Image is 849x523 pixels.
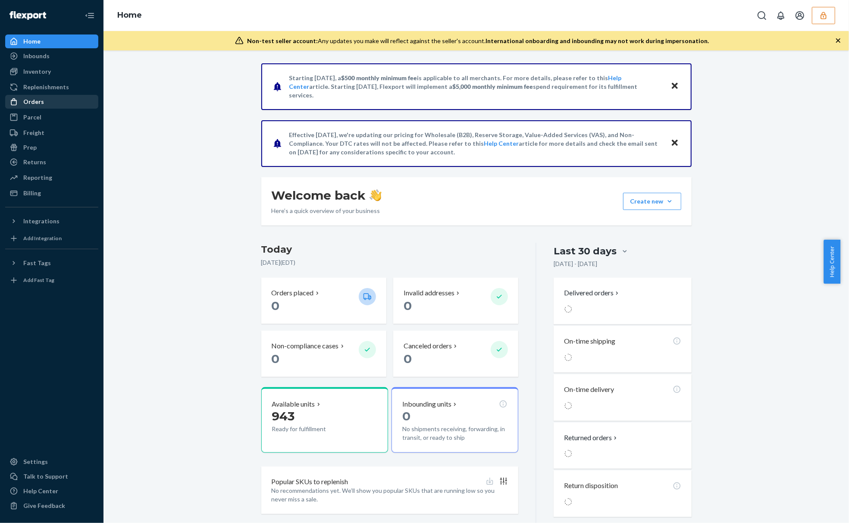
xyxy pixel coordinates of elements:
button: Fast Tags [5,256,98,270]
span: $5,000 monthly minimum fee [453,83,533,90]
div: Inbounds [23,52,50,60]
button: Create new [623,193,681,210]
div: Freight [23,128,44,137]
a: Parcel [5,110,98,124]
a: Inbounds [5,49,98,63]
button: Open Search Box [753,7,771,24]
a: Home [117,10,142,20]
span: 0 [404,351,412,366]
div: Orders [23,97,44,106]
div: Fast Tags [23,259,51,267]
button: Close [669,80,680,93]
p: Return disposition [564,481,618,491]
button: Canceled orders 0 [393,331,518,377]
div: Any updates you make will reflect against the seller's account. [247,37,709,45]
div: Settings [23,457,48,466]
button: Orders placed 0 [261,278,386,324]
span: 0 [272,298,280,313]
a: Help Center [484,140,519,147]
p: Inbounding units [402,399,451,409]
a: Replenishments [5,80,98,94]
button: Available units943Ready for fulfillment [261,387,388,453]
img: Flexport logo [9,11,46,20]
div: Returns [23,158,46,166]
span: 0 [404,298,412,313]
p: Orders placed [272,288,314,298]
span: Support [17,6,48,14]
button: Close [669,137,680,150]
div: Inventory [23,67,51,76]
div: Add Fast Tag [23,276,54,284]
span: 943 [272,409,295,423]
a: Billing [5,186,98,200]
div: Reporting [23,173,52,182]
h1: Welcome back [272,188,382,203]
p: No shipments receiving, forwarding, in transit, or ready to ship [402,425,508,442]
p: Available units [272,399,315,409]
p: Popular SKUs to replenish [272,477,348,487]
a: Add Integration [5,232,98,245]
p: Starting [DATE], a is applicable to all merchants. For more details, please refer to this article... [289,74,662,100]
a: Add Fast Tag [5,273,98,287]
div: Talk to Support [23,472,68,481]
a: Reporting [5,171,98,185]
a: Freight [5,126,98,140]
button: Non-compliance cases 0 [261,331,386,377]
p: On-time delivery [564,385,614,395]
div: Help Center [23,487,58,495]
button: Delivered orders [564,288,620,298]
div: Replenishments [23,83,69,91]
button: Open notifications [772,7,789,24]
span: Non-test seller account: [247,37,318,44]
div: Integrations [23,217,60,225]
button: Returned orders [564,433,619,443]
a: Help Center [5,484,98,498]
div: Billing [23,189,41,197]
div: Last 30 days [554,244,617,258]
button: Talk to Support [5,470,98,483]
a: Home [5,34,98,48]
img: hand-wave emoji [370,189,382,201]
p: Non-compliance cases [272,341,339,351]
p: [DATE] ( EDT ) [261,258,519,267]
button: Inbounding units0No shipments receiving, forwarding, in transit, or ready to ship [392,387,518,453]
div: Home [23,37,41,46]
button: Close Navigation [81,7,98,24]
button: Invalid addresses 0 [393,278,518,324]
button: Help Center [824,240,840,284]
a: Settings [5,455,98,469]
p: No recommendations yet. We’ll show you popular SKUs that are running low so you never miss a sale. [272,486,508,504]
div: Prep [23,143,37,152]
button: Open account menu [791,7,808,24]
span: $500 monthly minimum fee [341,74,417,81]
p: On-time shipping [564,336,615,346]
a: Orders [5,95,98,109]
div: Parcel [23,113,41,122]
div: Add Integration [23,235,62,242]
span: 0 [272,351,280,366]
span: International onboarding and inbounding may not work during impersonation. [486,37,709,44]
p: Canceled orders [404,341,452,351]
p: Ready for fulfillment [272,425,352,433]
p: Invalid addresses [404,288,454,298]
div: Give Feedback [23,501,65,510]
a: Prep [5,141,98,154]
button: Give Feedback [5,499,98,513]
span: 0 [402,409,410,423]
h3: Today [261,243,519,257]
ol: breadcrumbs [110,3,149,28]
p: [DATE] - [DATE] [554,260,597,268]
a: Inventory [5,65,98,78]
p: Here’s a quick overview of your business [272,207,382,215]
a: Returns [5,155,98,169]
p: Effective [DATE], we're updating our pricing for Wholesale (B2B), Reserve Storage, Value-Added Se... [289,131,662,157]
button: Integrations [5,214,98,228]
